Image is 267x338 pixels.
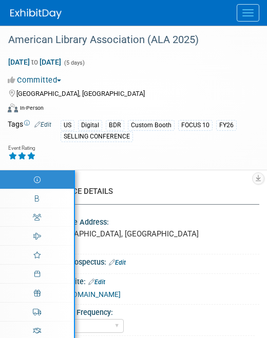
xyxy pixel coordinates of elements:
[61,120,74,131] div: US
[128,120,175,131] div: Custom Booth
[216,120,237,131] div: FY26
[78,120,102,131] div: Digital
[8,119,51,142] td: Tags
[8,146,36,151] div: Event Rating
[30,58,40,66] span: to
[34,186,252,197] div: CONFERENCE DETAILS
[20,104,44,112] div: In-Person
[5,31,246,49] div: American Library Association (ALA 2025)
[8,75,65,86] button: Committed
[10,9,62,19] img: ExhibitDay
[106,120,124,131] div: BDR
[8,57,62,67] span: [DATE] [DATE]
[48,290,121,299] a: [URL][DOMAIN_NAME]
[36,214,259,227] div: Event Venue Address:
[109,259,126,266] a: Edit
[88,279,105,286] a: Edit
[47,229,248,238] pre: [GEOGRAPHIC_DATA], [GEOGRAPHIC_DATA]
[34,121,51,128] a: Edit
[63,59,85,66] span: (5 days)
[178,120,213,131] div: FOCUS 10
[36,305,255,317] div: Conference Frequency:
[36,274,259,287] div: Event Website:
[237,4,259,22] button: Menu
[8,102,246,117] div: Event Format
[36,254,259,268] div: Exhibitor Prospectus:
[16,90,145,97] span: [GEOGRAPHIC_DATA], [GEOGRAPHIC_DATA]
[8,104,18,112] img: Format-Inperson.png
[61,131,133,142] div: SELLING CONFERENCE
